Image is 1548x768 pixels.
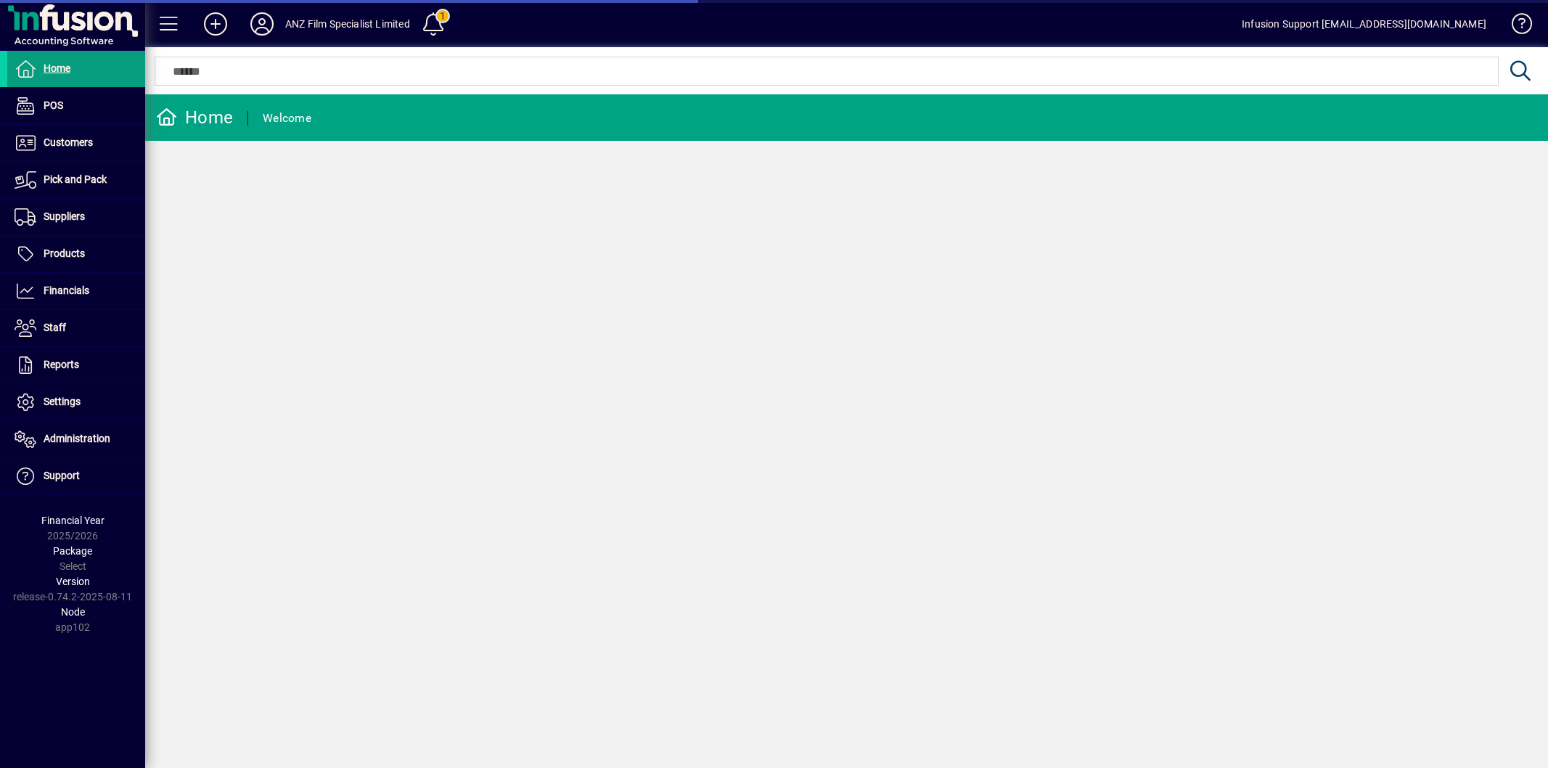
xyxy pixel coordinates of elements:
[44,359,79,370] span: Reports
[7,384,145,420] a: Settings
[7,236,145,272] a: Products
[44,396,81,407] span: Settings
[44,173,107,185] span: Pick and Pack
[7,458,145,494] a: Support
[44,62,70,74] span: Home
[44,322,66,333] span: Staff
[61,606,85,618] span: Node
[44,470,80,481] span: Support
[239,11,285,37] button: Profile
[53,545,92,557] span: Package
[41,515,105,526] span: Financial Year
[7,88,145,124] a: POS
[285,12,410,36] div: ANZ Film Specialist Limited
[44,136,93,148] span: Customers
[7,347,145,383] a: Reports
[1501,3,1530,50] a: Knowledge Base
[44,433,110,444] span: Administration
[7,125,145,161] a: Customers
[7,273,145,309] a: Financials
[7,162,145,198] a: Pick and Pack
[263,107,311,130] div: Welcome
[156,106,233,129] div: Home
[44,211,85,222] span: Suppliers
[7,421,145,457] a: Administration
[7,199,145,235] a: Suppliers
[1242,12,1486,36] div: Infusion Support [EMAIL_ADDRESS][DOMAIN_NAME]
[192,11,239,37] button: Add
[44,99,63,111] span: POS
[44,248,85,259] span: Products
[56,576,90,587] span: Version
[7,310,145,346] a: Staff
[44,285,89,296] span: Financials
